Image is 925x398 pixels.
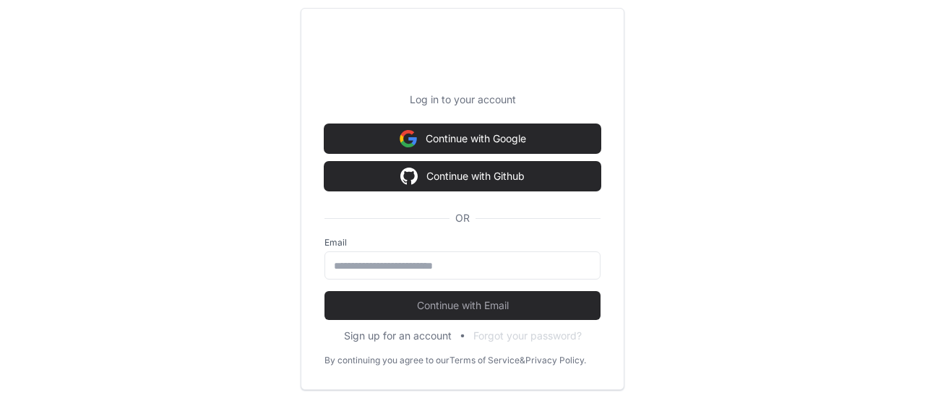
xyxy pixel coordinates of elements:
p: Log in to your account [324,92,601,107]
label: Email [324,237,601,248]
span: OR [449,211,476,225]
img: Sign in with google [400,124,417,153]
button: Continue with Email [324,291,601,320]
a: Terms of Service [449,355,520,366]
div: & [520,355,525,366]
div: By continuing you agree to our [324,355,449,366]
button: Continue with Google [324,124,601,153]
a: Privacy Policy. [525,355,586,366]
img: Sign in with google [400,162,418,191]
button: Sign up for an account [344,329,452,343]
button: Continue with Github [324,162,601,191]
button: Forgot your password? [473,329,582,343]
span: Continue with Email [324,298,601,313]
